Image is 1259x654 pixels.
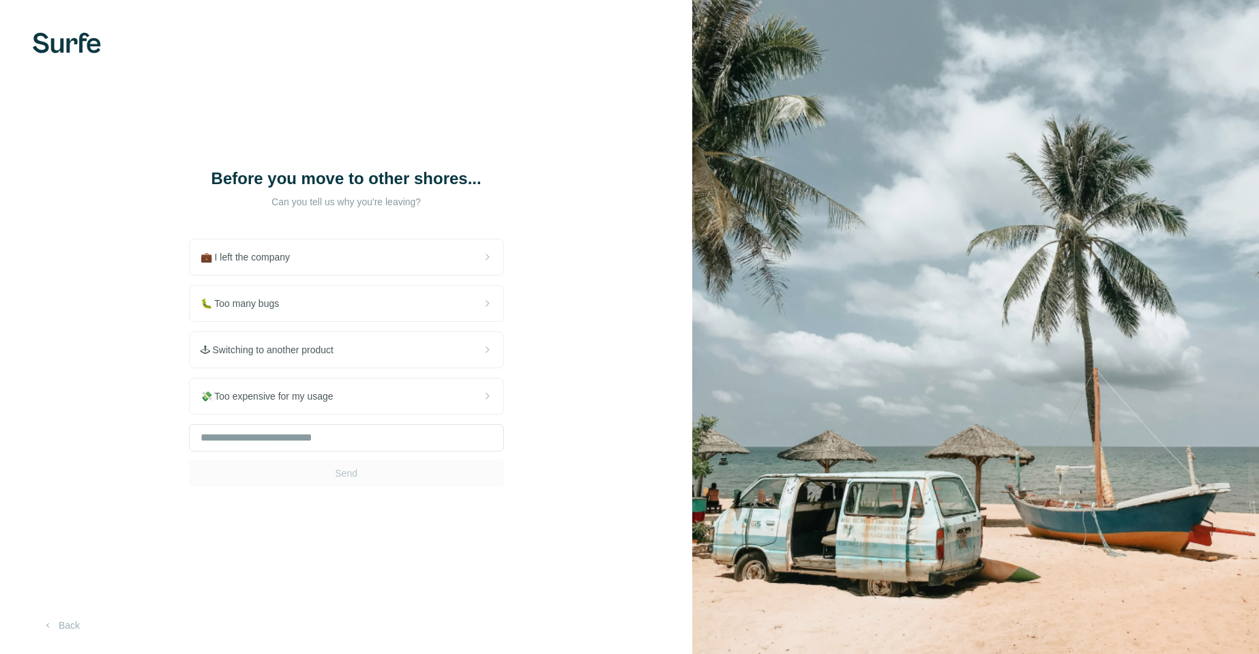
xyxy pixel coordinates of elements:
[201,250,301,264] span: 💼 I left the company
[201,343,344,357] span: 🕹 Switching to another product
[201,389,344,403] span: 💸 Too expensive for my usage
[201,297,291,310] span: 🐛 Too many bugs
[210,168,483,190] h1: Before you move to other shores...
[33,613,89,638] button: Back
[210,195,483,209] p: Can you tell us why you're leaving?
[33,33,101,53] img: Surfe's logo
